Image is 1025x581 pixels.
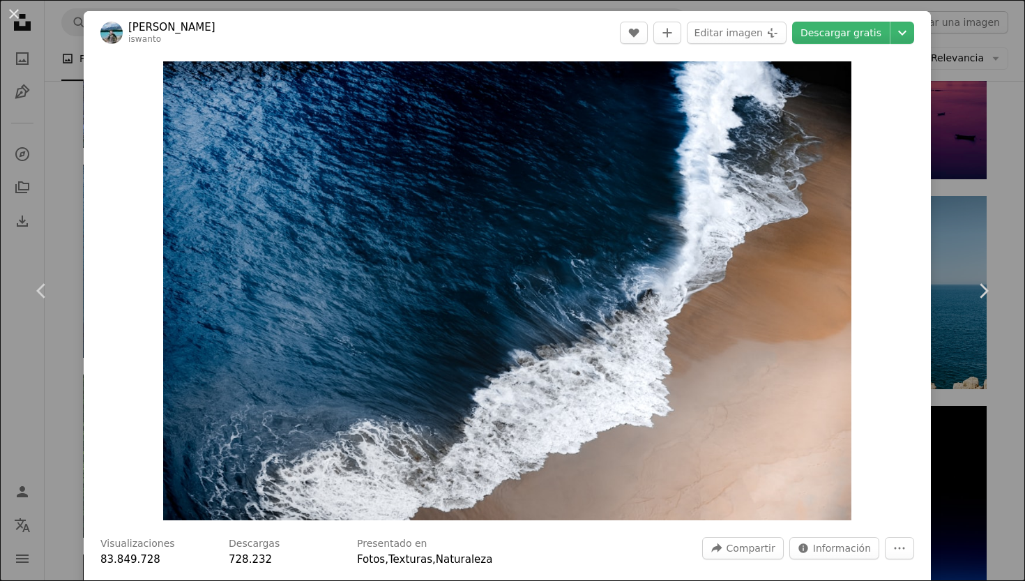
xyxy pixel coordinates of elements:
span: , [432,553,436,566]
button: Me gusta [620,22,648,44]
span: 83.849.728 [100,553,160,566]
button: Estadísticas sobre esta imagen [789,537,879,559]
button: Más acciones [885,537,914,559]
a: Siguiente [941,224,1025,358]
a: Descargar gratis [792,22,890,44]
button: Editar imagen [687,22,787,44]
span: , [385,553,388,566]
img: Fotografía aérea de la orilla del mar [163,61,851,520]
a: iswanto [128,34,161,44]
a: Naturaleza [436,553,493,566]
a: [PERSON_NAME] [128,20,215,34]
a: Texturas [388,553,432,566]
button: Compartir esta imagen [702,537,783,559]
a: Fotos [357,553,385,566]
span: Información [813,538,871,559]
span: Compartir [726,538,775,559]
button: Ampliar en esta imagen [163,61,851,520]
span: 728.232 [229,553,272,566]
h3: Descargas [229,537,280,551]
h3: Visualizaciones [100,537,175,551]
button: Elegir el tamaño de descarga [890,22,914,44]
h3: Presentado en [357,537,427,551]
button: Añade a la colección [653,22,681,44]
img: Ve al perfil de Iswanto Arif [100,22,123,44]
